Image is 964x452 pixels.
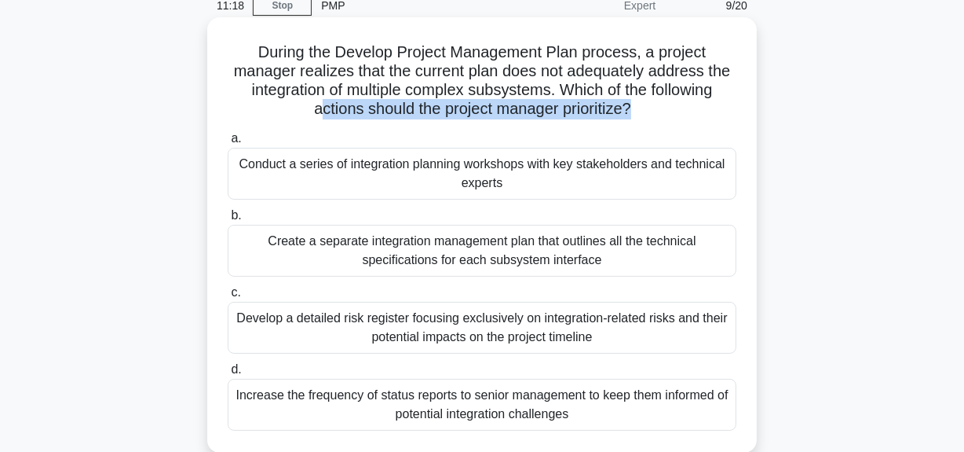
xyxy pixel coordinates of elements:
div: Increase the frequency of status reports to senior management to keep them informed of potential ... [228,379,736,431]
span: d. [231,362,241,376]
div: Create a separate integration management plan that outlines all the technical specifications for ... [228,225,736,277]
span: b. [231,208,241,222]
span: c. [231,285,240,299]
span: a. [231,131,241,145]
div: Conduct a series of integration planning workshops with key stakeholders and technical experts [228,148,736,200]
div: Develop a detailed risk register focusing exclusively on integration-related risks and their pote... [228,302,736,354]
h5: During the Develop Project Management Plan process, a project manager realizes that the current p... [226,42,738,119]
